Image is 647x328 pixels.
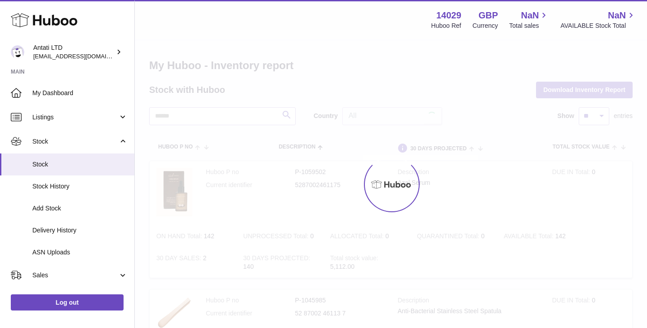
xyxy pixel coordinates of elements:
span: NaN [608,9,626,22]
img: toufic@antatiskin.com [11,45,24,59]
span: Stock [32,137,118,146]
span: Delivery History [32,226,128,235]
a: Log out [11,294,124,311]
span: NaN [521,9,539,22]
span: Stock [32,160,128,169]
span: My Dashboard [32,89,128,97]
div: Huboo Ref [431,22,461,30]
span: Listings [32,113,118,122]
span: ASN Uploads [32,248,128,257]
span: Stock History [32,182,128,191]
strong: 14029 [436,9,461,22]
span: AVAILABLE Stock Total [560,22,636,30]
span: Sales [32,271,118,280]
div: Antati LTD [33,44,114,61]
span: [EMAIL_ADDRESS][DOMAIN_NAME] [33,52,132,60]
strong: GBP [479,9,498,22]
a: NaN AVAILABLE Stock Total [560,9,636,30]
span: Total sales [509,22,549,30]
a: NaN Total sales [509,9,549,30]
span: Add Stock [32,204,128,213]
div: Currency [473,22,498,30]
